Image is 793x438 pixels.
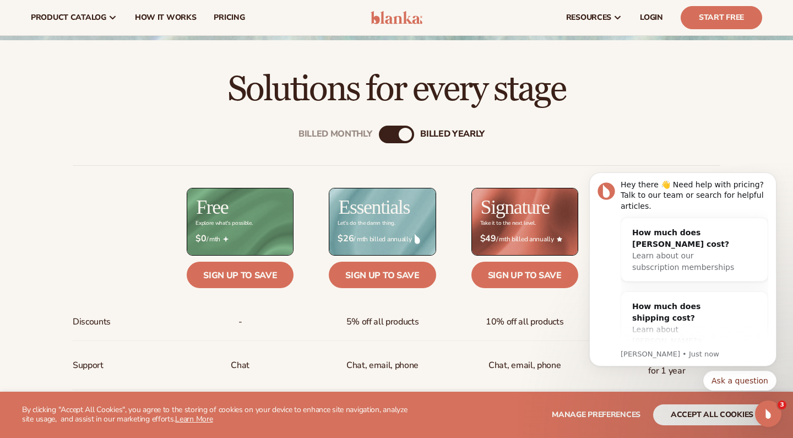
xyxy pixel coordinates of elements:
a: Start Free [681,6,762,29]
h2: Essentials [338,197,410,217]
span: pricing [214,13,245,22]
span: / mth billed annually [480,234,569,244]
span: 10% off all products [486,312,564,332]
strong: $49 [480,234,496,244]
span: How It Works [135,13,197,22]
span: 5% off all products [346,312,419,332]
img: Free_Icon_bb6e7c7e-73f8-44bd-8ed0-223ea0fc522e.png [223,236,229,242]
img: drop.png [415,234,420,244]
img: Essentials_BG_9050f826-5aa9-47d9-a362-757b82c62641.jpg [329,188,435,255]
a: Learn More [175,414,213,424]
div: Explore what's possible. [195,220,252,226]
p: By clicking "Accept All Cookies", you agree to the storing of cookies on your device to enhance s... [22,405,414,424]
span: Support [73,355,104,376]
img: Star_6.png [557,236,562,241]
h2: Solutions for every stage [31,71,762,108]
a: Sign up to save [187,262,294,288]
img: Signature_BG_eeb718c8-65ac-49e3-a4e5-327c6aa73146.jpg [472,188,578,255]
strong: $0 [195,234,206,244]
strong: $26 [338,234,354,244]
h2: Free [196,197,228,217]
span: Manage preferences [552,409,640,420]
div: Take it to the next level. [480,220,536,226]
button: accept all cookies [653,404,771,425]
span: 3 [778,401,786,409]
div: Billed Monthly [298,129,372,140]
span: resources [566,13,611,22]
span: / mth [195,234,285,244]
span: product catalog [31,13,106,22]
img: logo [371,11,423,24]
span: / mth billed annually [338,234,427,244]
h2: Signature [481,197,550,217]
img: free_bg.png [187,188,293,255]
iframe: Intercom live chat [755,401,781,427]
span: Chat, email, phone [488,355,561,376]
p: Chat [231,355,249,376]
div: Let’s do the damn thing. [338,220,395,226]
a: Sign up to save [471,262,578,288]
iframe: Intercom notifications message [573,136,793,408]
a: Sign up to save [329,262,436,288]
div: billed Yearly [420,129,485,140]
p: Chat, email, phone [346,355,419,376]
button: Manage preferences [552,404,640,425]
span: LOGIN [640,13,663,22]
span: - [238,312,242,332]
span: Discounts [73,312,111,332]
